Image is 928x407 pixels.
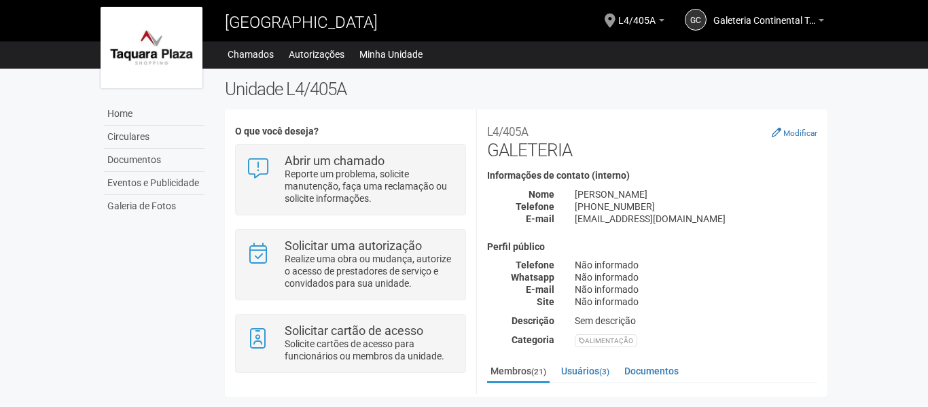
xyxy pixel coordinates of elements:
div: [PHONE_NUMBER] [565,200,827,213]
a: Documentos [621,361,682,381]
small: (3) [599,367,609,376]
a: Abrir um chamado Reporte um problema, solicite manutenção, faça uma reclamação ou solicite inform... [246,155,454,205]
small: Modificar [783,128,817,138]
p: Realize uma obra ou mudança, autorize o acesso de prestadores de serviço e convidados para sua un... [285,253,455,289]
a: Membros(21) [487,361,550,383]
a: Minha Unidade [359,45,423,64]
strong: Whatsapp [511,272,554,283]
strong: Nome [529,189,554,200]
span: Galeteria Continental Taquara [713,2,815,26]
strong: Site [537,296,554,307]
span: L4/405A [618,2,656,26]
a: Chamados [228,45,274,64]
strong: Telefone [516,260,554,270]
div: Sem descrição [565,315,827,327]
a: Documentos [104,149,204,172]
a: L4/405A [618,17,664,28]
a: Circulares [104,126,204,149]
h2: GALETERIA [487,120,817,160]
div: Não informado [565,271,827,283]
div: Não informado [565,296,827,308]
a: Usuários(3) [558,361,613,381]
a: Solicitar uma autorização Realize uma obra ou mudança, autorize o acesso de prestadores de serviç... [246,240,454,289]
div: ALIMENTAÇÃO [575,334,637,347]
strong: Telefone [516,201,554,212]
h2: Unidade L4/405A [225,79,827,99]
p: Reporte um problema, solicite manutenção, faça uma reclamação ou solicite informações. [285,168,455,205]
strong: Categoria [512,334,554,345]
a: GC [685,9,707,31]
strong: Membros [487,394,817,406]
div: Não informado [565,283,827,296]
strong: Descrição [512,315,554,326]
small: (21) [531,367,546,376]
h4: O que você deseja? [235,126,465,137]
div: [EMAIL_ADDRESS][DOMAIN_NAME] [565,213,827,225]
a: Solicitar cartão de acesso Solicite cartões de acesso para funcionários ou membros da unidade. [246,325,454,362]
small: L4/405A [487,125,528,139]
strong: Solicitar cartão de acesso [285,323,423,338]
span: [GEOGRAPHIC_DATA] [225,13,378,32]
a: Galeteria Continental Taquara [713,17,824,28]
div: [PERSON_NAME] [565,188,827,200]
strong: Abrir um chamado [285,154,385,168]
strong: E-mail [526,213,554,224]
a: Home [104,103,204,126]
strong: E-mail [526,284,554,295]
img: logo.jpg [101,7,202,88]
h4: Perfil público [487,242,817,252]
h4: Informações de contato (interno) [487,171,817,181]
a: Eventos e Publicidade [104,172,204,195]
a: Modificar [772,127,817,138]
a: Autorizações [289,45,344,64]
p: Solicite cartões de acesso para funcionários ou membros da unidade. [285,338,455,362]
div: Não informado [565,259,827,271]
strong: Solicitar uma autorização [285,238,422,253]
a: Galeria de Fotos [104,195,204,217]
